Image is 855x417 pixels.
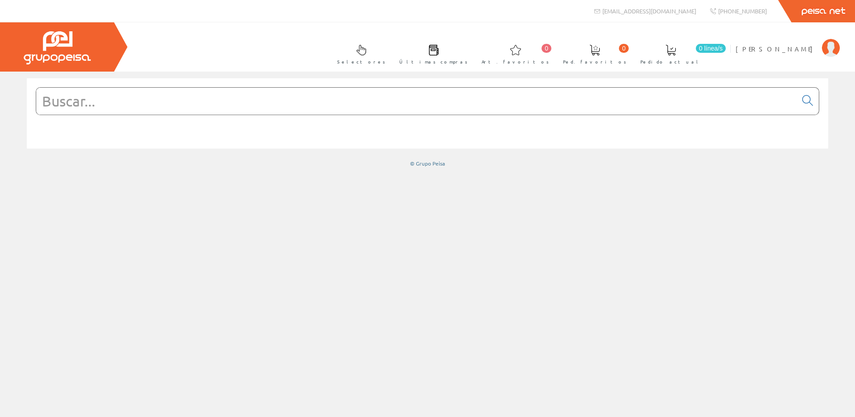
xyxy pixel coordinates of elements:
span: [EMAIL_ADDRESS][DOMAIN_NAME] [602,7,696,15]
a: Últimas compras [390,37,472,70]
span: Últimas compras [399,57,468,66]
span: Ped. favoritos [563,57,626,66]
span: 0 línea/s [696,44,726,53]
span: [PHONE_NUMBER] [718,7,767,15]
input: Buscar... [36,88,797,115]
span: [PERSON_NAME] [736,44,817,53]
a: [PERSON_NAME] [736,37,840,46]
span: Pedido actual [640,57,701,66]
div: © Grupo Peisa [27,160,828,167]
img: Grupo Peisa [24,31,91,64]
span: 0 [542,44,551,53]
span: Selectores [337,57,385,66]
span: 0 [619,44,629,53]
a: Selectores [328,37,390,70]
span: Art. favoritos [482,57,549,66]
